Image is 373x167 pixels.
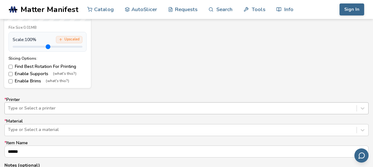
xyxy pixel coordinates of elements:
input: Enable Supports(what's this?) [9,72,13,76]
input: Enable Brims(what's this?) [9,79,13,83]
label: Item Name [4,140,369,158]
div: File Size: 0.01MB [9,26,87,30]
span: (what's this?) [53,72,76,76]
span: Scale: 100 % [13,37,36,42]
span: (what's this?) [46,79,69,83]
input: *Item Name [5,146,362,157]
div: Upscaled [56,36,82,43]
label: Material [4,119,369,136]
label: Find Best Rotation For Printing [9,64,87,69]
input: *MaterialType or Select a material [8,127,9,132]
label: Enable Supports [9,71,87,76]
label: Printer [4,97,369,114]
label: Enable Brims [9,79,87,84]
input: Find Best Rotation For Printing [9,65,13,69]
span: Matter Manifest [21,5,78,14]
button: Sign In [340,3,364,15]
div: Slicing Options: [9,56,87,61]
button: Send feedback via email [354,148,369,163]
input: *PrinterType or Select a printer [8,106,9,111]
